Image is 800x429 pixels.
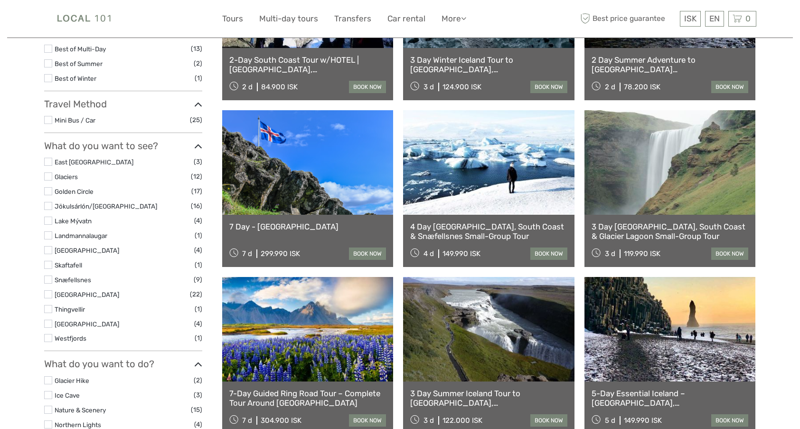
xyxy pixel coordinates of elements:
a: Snæfellsnes [55,276,91,284]
span: (9) [194,274,202,285]
a: Tours [222,12,243,26]
a: 4 Day [GEOGRAPHIC_DATA], South Coast & Snæfellsnes Small-Group Tour [410,222,567,241]
div: 84.900 ISK [261,83,298,91]
div: 78.200 ISK [624,83,660,91]
a: Nature & Scenery [55,406,106,414]
span: (13) [191,43,202,54]
span: (3) [194,156,202,167]
a: book now [530,414,567,427]
a: Transfers [334,12,371,26]
a: book now [349,414,386,427]
a: More [442,12,466,26]
a: Landmannalaugar [55,232,107,239]
a: 2 Day Summer Adventure to [GEOGRAPHIC_DATA] [GEOGRAPHIC_DATA], Glacier Hiking, [GEOGRAPHIC_DATA],... [592,55,749,75]
span: 7 d [242,249,252,258]
div: 124.900 ISK [442,83,481,91]
a: Thingvellir [55,305,85,313]
span: Best price guarantee [578,11,678,27]
h3: What do you want to do? [44,358,202,370]
a: Northern Lights [55,421,101,429]
a: 3 Day Summer Iceland Tour to [GEOGRAPHIC_DATA], [GEOGRAPHIC_DATA] with Glacier Lagoon & Glacier Hike [410,389,567,408]
a: 2-Day South Coast Tour w/HOTEL | [GEOGRAPHIC_DATA], [GEOGRAPHIC_DATA], [GEOGRAPHIC_DATA] & Waterf... [229,55,386,75]
a: book now [349,248,386,260]
span: 2 d [605,83,615,91]
a: book now [530,248,567,260]
img: Local 101 [44,7,125,30]
a: [GEOGRAPHIC_DATA] [55,320,119,328]
a: Ice Cave [55,391,80,399]
a: East [GEOGRAPHIC_DATA] [55,158,133,166]
span: 3 d [605,249,615,258]
a: Best of Winter [55,75,96,82]
a: Skaftafell [55,261,82,269]
a: 3 Day Winter Iceland Tour to [GEOGRAPHIC_DATA], [GEOGRAPHIC_DATA], [GEOGRAPHIC_DATA] and [GEOGRAP... [410,55,567,75]
a: Best of Summer [55,60,103,67]
span: 3 d [424,416,434,425]
h3: Travel Method [44,98,202,110]
span: 7 d [242,416,252,425]
span: (4) [194,318,202,329]
span: (1) [195,333,202,343]
a: Best of Multi-Day [55,45,106,53]
a: Glacier Hike [55,377,89,384]
a: book now [711,248,748,260]
span: (16) [191,200,202,211]
a: book now [711,414,748,427]
span: 0 [744,14,752,23]
span: 5 d [605,416,615,425]
a: Multi-day tours [259,12,318,26]
span: 2 d [242,83,253,91]
span: 3 d [424,83,434,91]
span: (2) [194,58,202,69]
a: Jökulsárlón/[GEOGRAPHIC_DATA] [55,202,157,210]
div: 119.990 ISK [624,249,660,258]
a: 7-Day Guided Ring Road Tour – Complete Tour Around [GEOGRAPHIC_DATA] [229,389,386,408]
span: 4 d [424,249,434,258]
a: 5-Day Essential Iceland – [GEOGRAPHIC_DATA], [GEOGRAPHIC_DATA], [GEOGRAPHIC_DATA], [GEOGRAPHIC_DA... [592,389,749,408]
span: (3) [194,390,202,400]
span: ISK [684,14,696,23]
a: [GEOGRAPHIC_DATA] [55,247,119,254]
a: [GEOGRAPHIC_DATA] [55,291,119,298]
a: Golden Circle [55,188,94,195]
span: (25) [190,114,202,125]
a: book now [530,81,567,93]
a: book now [711,81,748,93]
div: 299.990 ISK [261,249,300,258]
a: Mini Bus / Car [55,116,95,124]
span: (1) [195,304,202,315]
span: (17) [191,186,202,197]
a: Glaciers [55,173,78,181]
span: (4) [194,245,202,256]
a: Lake Mývatn [55,217,92,225]
a: Car rental [387,12,425,26]
span: (2) [194,375,202,386]
h3: What do you want to see? [44,140,202,152]
div: 122.000 ISK [442,416,482,425]
a: Westfjords [55,334,86,342]
div: 149.990 ISK [442,249,480,258]
a: 7 Day - [GEOGRAPHIC_DATA] [229,222,386,231]
span: (15) [191,404,202,415]
span: (1) [195,259,202,270]
div: 304.900 ISK [261,416,301,425]
div: 149.990 ISK [624,416,662,425]
div: EN [705,11,724,27]
span: (22) [190,289,202,300]
a: book now [349,81,386,93]
a: 3 Day [GEOGRAPHIC_DATA], South Coast & Glacier Lagoon Small-Group Tour [592,222,749,241]
span: (12) [191,171,202,182]
span: (4) [194,215,202,226]
span: (1) [195,230,202,241]
span: (1) [195,73,202,84]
